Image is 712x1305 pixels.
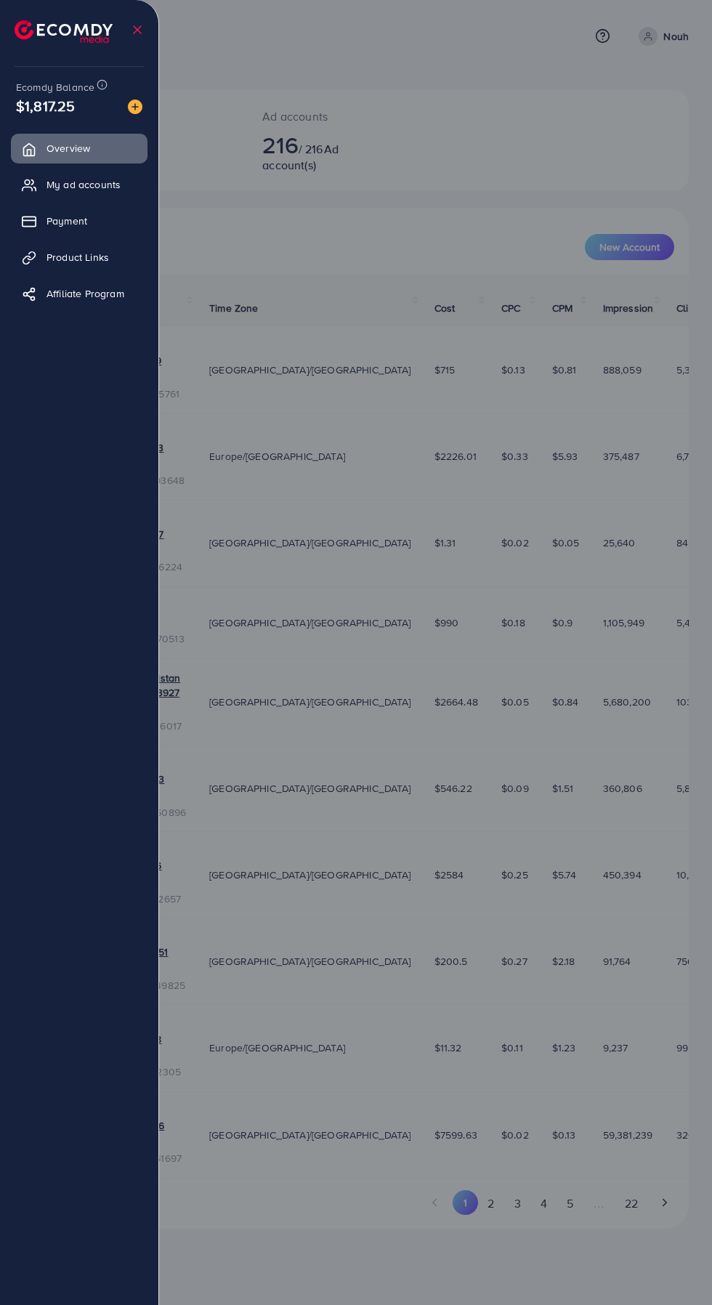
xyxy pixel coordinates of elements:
[46,177,121,192] span: My ad accounts
[15,20,113,43] img: logo
[128,100,142,114] img: image
[46,250,109,264] span: Product Links
[16,80,94,94] span: Ecomdy Balance
[650,1240,701,1294] iframe: Chat
[11,170,147,199] a: My ad accounts
[46,141,90,155] span: Overview
[46,214,87,228] span: Payment
[46,286,124,301] span: Affiliate Program
[11,243,147,272] a: Product Links
[11,206,147,235] a: Payment
[11,279,147,308] a: Affiliate Program
[11,134,147,163] a: Overview
[16,95,75,116] span: $1,817.25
